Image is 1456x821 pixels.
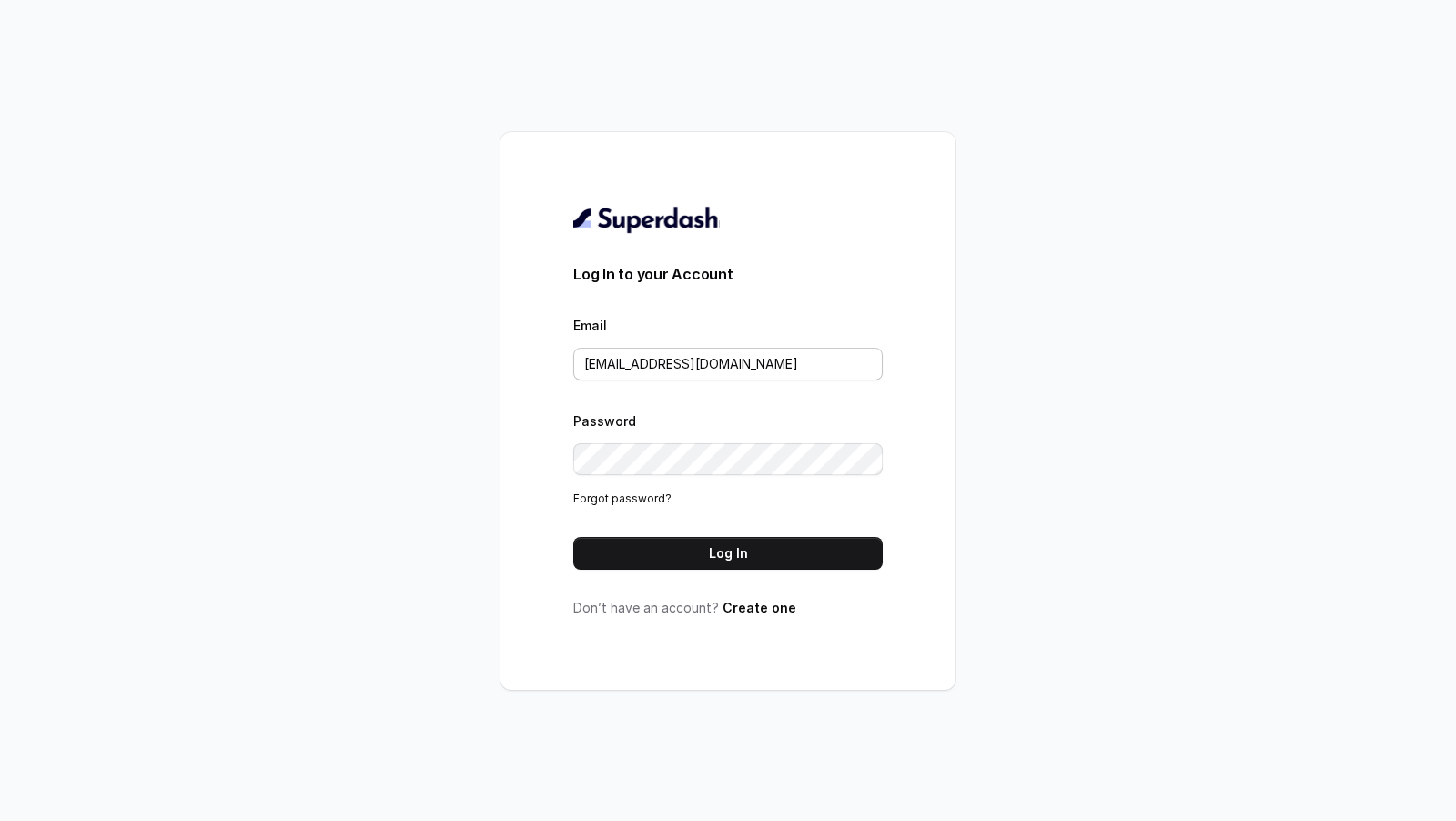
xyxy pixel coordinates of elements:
[573,318,607,333] label: Email
[573,348,883,380] input: youremail@example.com
[723,600,796,615] a: Create one
[573,599,883,617] p: Don’t have an account?
[573,413,636,429] label: Password
[573,537,883,570] button: Log In
[573,492,672,505] a: Forgot password?
[573,263,883,285] h3: Log In to your Account
[573,205,720,234] img: light.svg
